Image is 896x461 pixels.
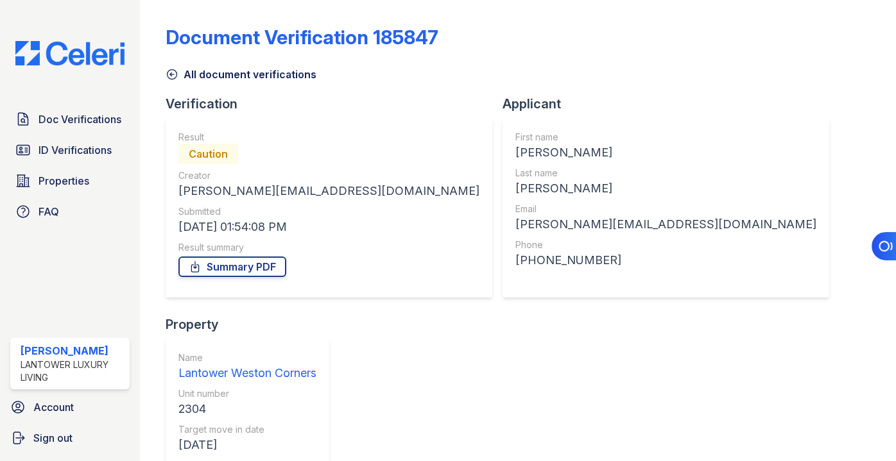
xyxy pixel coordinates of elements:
[515,239,816,251] div: Phone
[515,167,816,180] div: Last name
[178,351,316,382] a: Name Lantower Weston Corners
[515,203,816,215] div: Email
[10,199,130,224] a: FAQ
[39,112,121,127] span: Doc Verifications
[178,218,479,236] div: [DATE] 01:54:08 PM
[33,430,73,446] span: Sign out
[515,180,816,197] div: [PERSON_NAME]
[10,137,130,163] a: ID Verifications
[178,256,286,277] a: Summary PDF
[178,351,316,364] div: Name
[39,142,112,158] span: ID Verifications
[178,400,316,418] div: 2304
[178,131,479,144] div: Result
[166,315,340,333] div: Property
[21,343,125,358] div: [PERSON_NAME]
[515,251,816,269] div: [PHONE_NUMBER]
[515,215,816,233] div: [PERSON_NAME][EMAIL_ADDRESS][DOMAIN_NAME]
[842,410,883,448] iframe: chat widget
[515,131,816,144] div: First name
[166,67,316,82] a: All document verifications
[178,387,316,400] div: Unit number
[503,95,840,113] div: Applicant
[178,205,479,218] div: Submitted
[178,182,479,200] div: [PERSON_NAME][EMAIL_ADDRESS][DOMAIN_NAME]
[21,358,125,384] div: Lantower Luxury Living
[178,436,316,454] div: [DATE]
[5,41,135,65] img: CE_Logo_Blue-a8612792a0a2168367f1c8372b55b34899dd931a85d93a1a3d3e32e68fde9ad4.png
[10,106,130,132] a: Doc Verifications
[178,364,316,382] div: Lantower Weston Corners
[166,95,503,113] div: Verification
[5,425,135,451] a: Sign out
[515,144,816,162] div: [PERSON_NAME]
[166,26,438,49] div: Document Verification 185847
[39,173,89,189] span: Properties
[178,144,238,164] div: Caution
[178,241,479,254] div: Result summary
[178,169,479,182] div: Creator
[33,399,74,415] span: Account
[5,394,135,420] a: Account
[39,204,59,219] span: FAQ
[10,168,130,194] a: Properties
[178,423,316,436] div: Target move in date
